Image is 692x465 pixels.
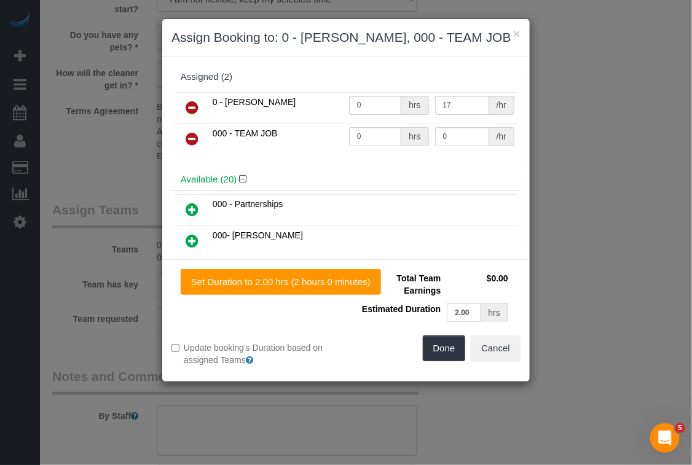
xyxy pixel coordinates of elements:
[181,72,511,82] div: Assigned (2)
[444,269,511,300] td: $0.00
[171,344,179,352] input: Update booking's Duration based on assigned Teams
[213,199,283,209] span: 000 - Partnerships
[401,96,428,115] div: hrs
[181,174,511,185] h4: Available (20)
[213,230,303,240] span: 000- [PERSON_NAME]
[489,96,514,115] div: /hr
[513,27,521,40] button: ×
[650,423,680,453] iframe: Intercom live chat
[423,335,466,361] button: Done
[181,269,381,295] button: Set Duration to 2.00 hrs (2 hours 0 minutes)
[401,127,428,146] div: hrs
[213,97,296,107] span: 0 - [PERSON_NAME]
[171,342,337,366] label: Update booking's Duration based on assigned Teams
[471,335,521,361] button: Cancel
[675,423,685,433] span: 5
[213,128,278,138] span: 000 - TEAM JOB
[171,28,521,47] h3: Assign Booking to: 0 - [PERSON_NAME], 000 - TEAM JOB
[481,303,508,322] div: hrs
[362,304,441,314] span: Estimated Duration
[355,269,444,300] td: Total Team Earnings
[489,127,514,146] div: /hr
